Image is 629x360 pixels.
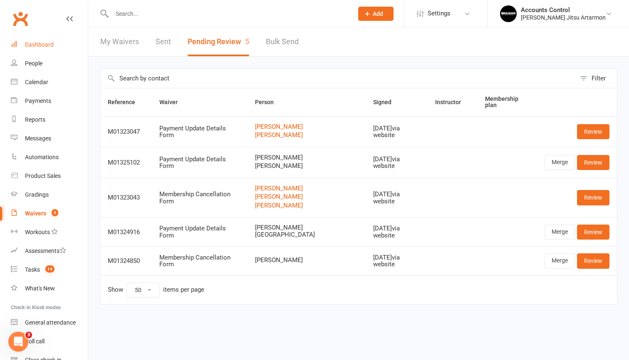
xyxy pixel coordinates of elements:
span: Add [373,10,383,17]
div: Messages [25,135,51,142]
div: Dashboard [25,41,54,48]
span: 5 [245,37,249,46]
a: Product Sales [11,167,88,185]
button: Waiver [159,97,187,107]
span: [PERSON_NAME] [GEOGRAPHIC_DATA] [255,224,358,238]
input: Search by contact [100,69,576,88]
th: Membership plan [478,88,537,116]
a: Bulk Send [266,27,299,56]
span: 3 [25,332,32,338]
a: Review [577,253,609,268]
a: Automations [11,148,88,167]
a: Merge [545,225,575,240]
a: Sent [156,27,171,56]
a: [PERSON_NAME] [255,123,358,130]
div: Reports [25,116,45,123]
div: [DATE] via website [373,125,420,139]
span: Person [255,99,283,105]
div: Payments [25,97,51,104]
button: Person [255,97,283,107]
div: Waivers [25,210,46,217]
a: [PERSON_NAME] [255,193,358,200]
a: Clubworx [10,8,31,29]
div: Payment Update Details Form [159,225,240,239]
div: Membership Cancellation Form [159,254,240,268]
span: [PERSON_NAME] [255,162,358,170]
div: Roll call [25,338,45,345]
div: [DATE] via website [373,191,420,205]
div: What's New [25,285,55,292]
a: Assessments [11,242,88,260]
div: Filter [592,73,606,83]
div: Calendar [25,79,48,85]
a: General attendance kiosk mode [11,313,88,332]
span: Signed [373,99,401,105]
button: Filter [576,69,617,88]
div: M01323047 [108,128,144,135]
div: M01325102 [108,159,144,166]
div: Membership Cancellation Form [159,191,240,205]
div: Assessments [25,247,66,254]
a: Roll call [11,332,88,351]
a: Reports [11,110,88,129]
button: Add [358,7,394,21]
div: Gradings [25,191,49,198]
div: [DATE] via website [373,225,420,239]
a: My Waivers [100,27,139,56]
div: People [25,60,42,67]
a: [PERSON_NAME] [255,132,358,139]
span: [PERSON_NAME] [255,257,358,264]
div: Payment Update Details Form [159,156,240,170]
a: What's New [11,279,88,298]
div: M01324850 [108,257,144,265]
a: [PERSON_NAME] [255,185,358,192]
span: Reference [108,99,144,105]
div: items per page [163,286,204,293]
a: Waivers 5 [11,204,88,223]
div: General attendance [25,319,76,326]
a: Workouts [11,223,88,242]
div: Payment Update Details Form [159,125,240,139]
span: Waiver [159,99,187,105]
button: Pending Review5 [188,27,249,56]
span: Settings [428,4,451,23]
div: Automations [25,154,59,160]
a: Dashboard [11,35,88,54]
a: Review [577,155,609,170]
a: Tasks 14 [11,260,88,279]
button: Signed [373,97,401,107]
div: M01324916 [108,229,144,236]
img: thumb_image1701918351.png [500,5,517,22]
a: Review [577,225,609,240]
div: M01323043 [108,194,144,201]
div: [DATE] via website [373,254,420,268]
a: People [11,54,88,73]
div: Tasks [25,266,40,273]
a: [PERSON_NAME] [255,202,358,209]
a: Messages [11,129,88,148]
div: Show [108,282,204,297]
div: [DATE] via website [373,156,420,170]
button: Reference [108,97,144,107]
input: Search... [109,8,347,20]
a: Gradings [11,185,88,204]
div: Accounts Control [521,6,606,14]
a: Review [577,190,609,205]
div: Workouts [25,229,50,235]
span: 14 [45,265,54,272]
span: [PERSON_NAME] [255,154,358,161]
button: Instructor [435,97,470,107]
a: Review [577,124,609,139]
span: Instructor [435,99,470,105]
iframe: Intercom live chat [8,332,28,352]
a: Payments [11,92,88,110]
a: Merge [545,155,575,170]
a: Merge [545,253,575,268]
span: 5 [52,209,58,216]
div: Product Sales [25,172,61,179]
div: [PERSON_NAME] Jitsu Artarmon [521,14,606,21]
a: Calendar [11,73,88,92]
